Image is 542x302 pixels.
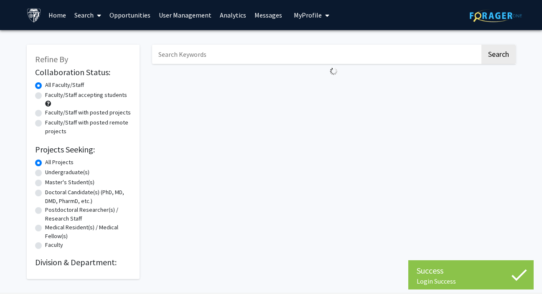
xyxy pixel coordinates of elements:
[481,45,516,64] button: Search
[216,0,250,30] a: Analytics
[250,0,286,30] a: Messages
[45,188,131,206] label: Doctoral Candidate(s) (PhD, MD, DMD, PharmD, etc.)
[470,9,522,22] img: ForagerOne Logo
[45,81,84,89] label: All Faculty/Staff
[35,67,131,77] h2: Collaboration Status:
[45,158,74,167] label: All Projects
[6,264,36,296] iframe: Chat
[70,0,105,30] a: Search
[45,91,127,99] label: Faculty/Staff accepting students
[35,145,131,155] h2: Projects Seeking:
[45,241,63,249] label: Faculty
[45,206,131,223] label: Postdoctoral Researcher(s) / Research Staff
[326,64,341,79] img: Loading
[45,223,131,241] label: Medical Resident(s) / Medical Fellow(s)
[294,11,322,19] span: My Profile
[105,0,155,30] a: Opportunities
[35,257,131,267] h2: Division & Department:
[152,79,516,98] nav: Page navigation
[44,0,70,30] a: Home
[417,277,525,285] div: Login Success
[152,45,480,64] input: Search Keywords
[27,8,41,23] img: Johns Hopkins University Logo
[35,54,68,64] span: Refine By
[45,108,131,117] label: Faculty/Staff with posted projects
[45,168,89,177] label: Undergraduate(s)
[155,0,216,30] a: User Management
[417,264,525,277] div: Success
[45,118,131,136] label: Faculty/Staff with posted remote projects
[45,178,94,187] label: Master's Student(s)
